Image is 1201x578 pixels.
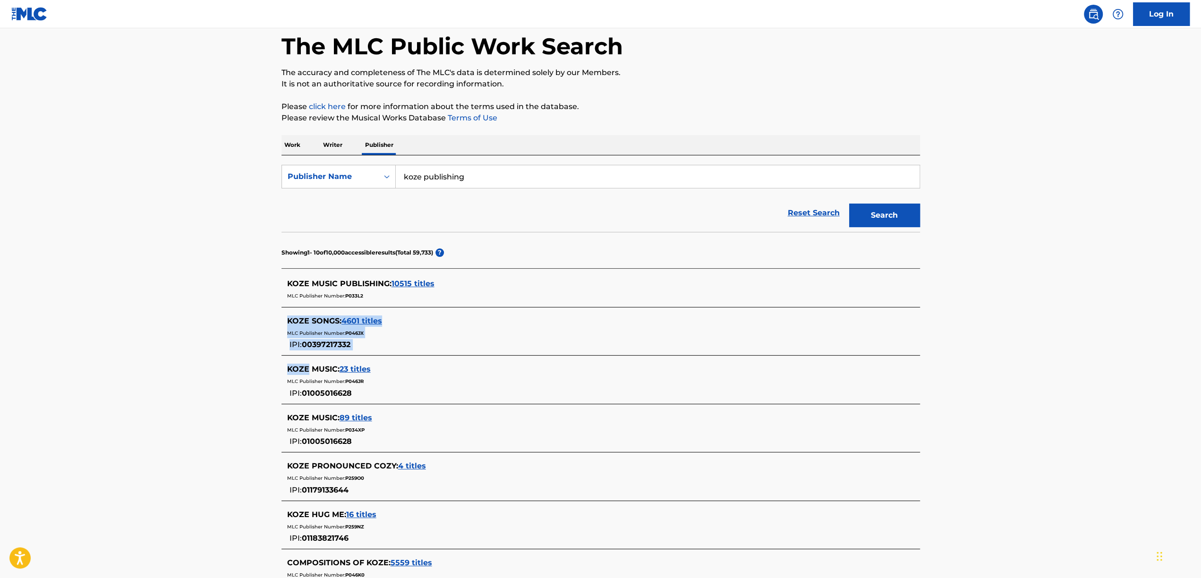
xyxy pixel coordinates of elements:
span: 16 titles [346,510,376,519]
span: 01005016628 [302,437,352,446]
span: KOZE MUSIC PUBLISHING : [287,279,392,288]
div: Help [1108,5,1127,24]
span: 4601 titles [341,316,382,325]
span: MLC Publisher Number: [287,378,345,384]
span: 23 titles [340,365,371,374]
img: search [1088,8,1099,20]
span: P034XP [345,427,365,433]
span: MLC Publisher Number: [287,524,345,530]
span: 5559 titles [391,558,432,567]
span: MLC Publisher Number: [287,330,345,336]
a: Terms of Use [446,113,497,122]
span: MLC Publisher Number: [287,427,345,433]
p: Please for more information about the terms used in the database. [281,101,920,112]
span: MLC Publisher Number: [287,293,345,299]
span: P259O0 [345,475,364,481]
span: 10515 titles [392,279,434,288]
button: Search [849,204,920,227]
span: P046K0 [345,572,365,578]
img: help [1112,8,1124,20]
div: Drag [1157,542,1162,570]
span: 01179133644 [302,485,349,494]
span: KOZE SONGS : [287,316,341,325]
a: Log In [1133,2,1190,26]
span: MLC Publisher Number: [287,572,345,578]
p: Work [281,135,303,155]
p: Writer [320,135,345,155]
p: Please review the Musical Works Database [281,112,920,124]
a: Public Search [1084,5,1103,24]
span: IPI: [290,485,302,494]
span: P259NZ [345,524,364,530]
span: KOZE MUSIC : [287,413,340,422]
div: Publisher Name [288,171,373,182]
span: 00397217332 [302,340,350,349]
span: P046JX [345,330,364,336]
h1: The MLC Public Work Search [281,32,623,60]
span: IPI: [290,389,302,398]
iframe: Chat Widget [1154,533,1201,578]
form: Search Form [281,165,920,232]
img: MLC Logo [11,7,48,21]
p: The accuracy and completeness of The MLC's data is determined solely by our Members. [281,67,920,78]
span: KOZE PRONOUNCED COZY : [287,461,398,470]
span: 01183821746 [302,534,349,543]
span: IPI: [290,340,302,349]
span: 4 titles [398,461,426,470]
span: MLC Publisher Number: [287,475,345,481]
p: It is not an authoritative source for recording information. [281,78,920,90]
span: KOZE MUSIC : [287,365,340,374]
a: click here [309,102,346,111]
span: P033L2 [345,293,363,299]
span: 89 titles [340,413,372,422]
span: IPI: [290,437,302,446]
p: Showing 1 - 10 of 10,000 accessible results (Total 59,733 ) [281,248,433,257]
span: COMPOSITIONS OF KOZE : [287,558,391,567]
span: IPI: [290,534,302,543]
span: ? [435,248,444,257]
span: 01005016628 [302,389,352,398]
a: Reset Search [783,203,844,223]
p: Publisher [362,135,396,155]
span: KOZE HUG ME : [287,510,346,519]
span: P046JR [345,378,364,384]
